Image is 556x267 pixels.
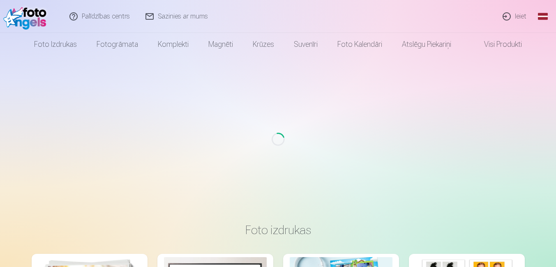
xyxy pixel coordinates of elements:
a: Magnēti [198,33,243,56]
a: Atslēgu piekariņi [392,33,461,56]
a: Suvenīri [284,33,328,56]
h3: Foto izdrukas [38,223,518,237]
a: Krūzes [243,33,284,56]
img: /v1 [3,3,51,30]
a: Foto kalendāri [328,33,392,56]
a: Fotogrāmata [87,33,148,56]
a: Visi produkti [461,33,532,56]
a: Komplekti [148,33,198,56]
a: Foto izdrukas [24,33,87,56]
